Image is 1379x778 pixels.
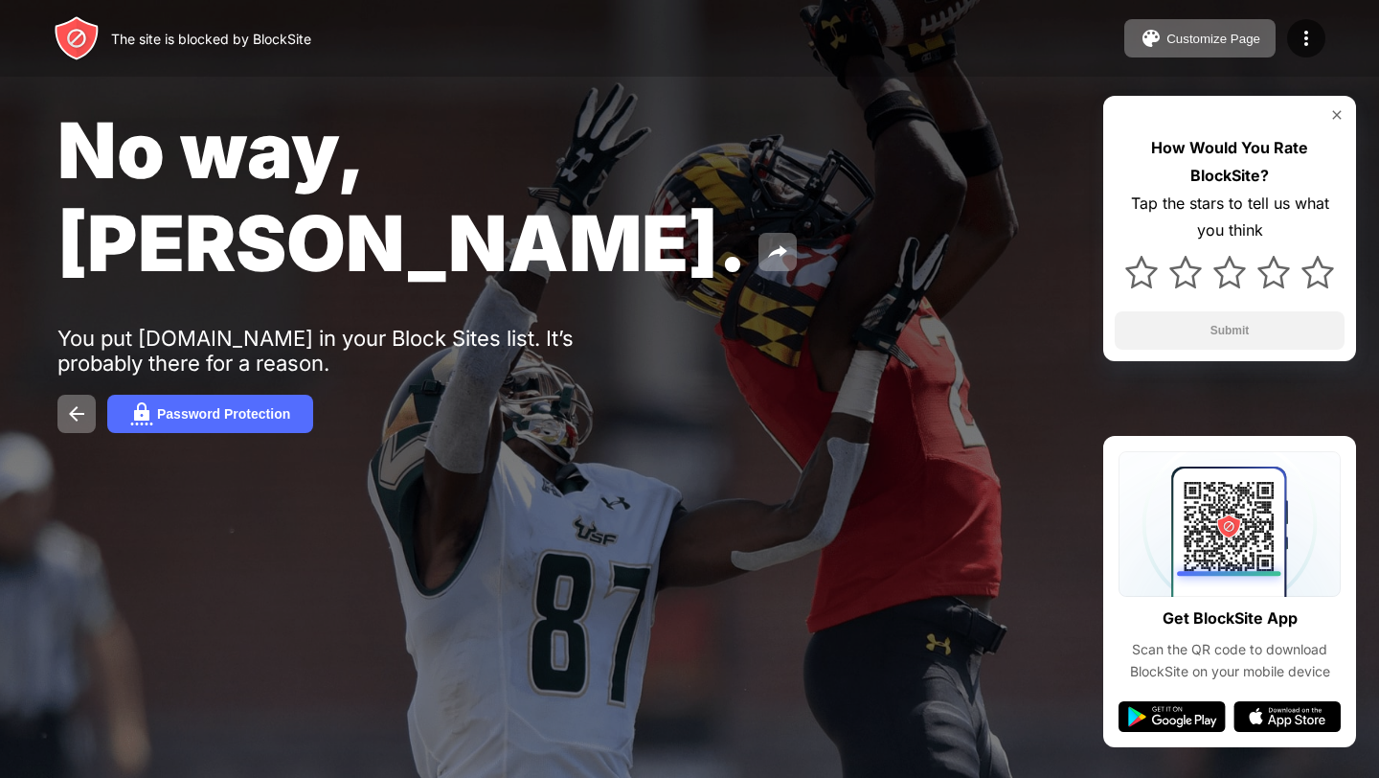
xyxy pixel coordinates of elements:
[130,402,153,425] img: password.svg
[111,31,311,47] div: The site is blocked by BlockSite
[1295,27,1318,50] img: menu-icon.svg
[1163,605,1298,632] div: Get BlockSite App
[1115,190,1345,245] div: Tap the stars to tell us what you think
[1140,27,1163,50] img: pallet.svg
[1115,134,1345,190] div: How Would You Rate BlockSite?
[766,240,789,263] img: share.svg
[1125,256,1158,288] img: star.svg
[65,402,88,425] img: back.svg
[57,326,649,376] div: You put [DOMAIN_NAME] in your Block Sites list. It’s probably there for a reason.
[1329,107,1345,123] img: rate-us-close.svg
[1119,639,1341,682] div: Scan the QR code to download BlockSite on your mobile device
[1301,256,1334,288] img: star.svg
[1119,701,1226,732] img: google-play.svg
[1213,256,1246,288] img: star.svg
[54,15,100,61] img: header-logo.svg
[1115,311,1345,350] button: Submit
[57,103,747,289] span: No way, [PERSON_NAME].
[107,395,313,433] button: Password Protection
[57,537,510,756] iframe: Banner
[1169,256,1202,288] img: star.svg
[157,406,290,422] div: Password Protection
[1166,32,1260,46] div: Customize Page
[1124,19,1276,57] button: Customize Page
[1233,701,1341,732] img: app-store.svg
[1257,256,1290,288] img: star.svg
